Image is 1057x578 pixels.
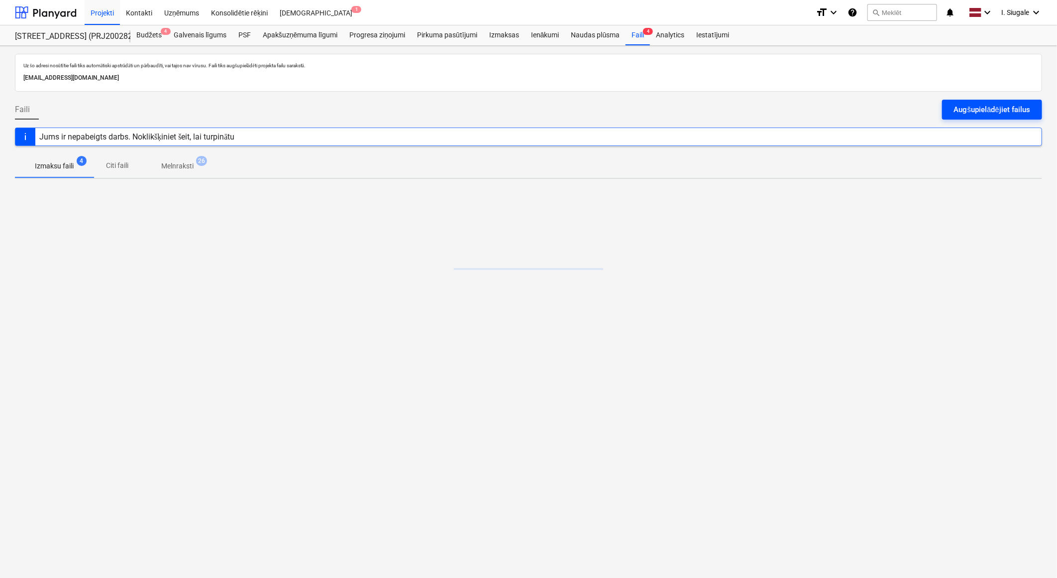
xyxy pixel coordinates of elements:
span: Faili [15,104,30,116]
i: keyboard_arrow_down [828,6,840,18]
i: Zināšanu pamats [847,6,857,18]
a: PSF [232,25,257,45]
span: I. Siugale [1001,8,1029,16]
i: format_size [816,6,828,18]
p: [EMAIL_ADDRESS][DOMAIN_NAME] [23,73,1034,83]
span: search [872,8,880,16]
div: [STREET_ADDRESS] (PRJ2002826) 2601978 [15,31,118,42]
button: Meklēt [867,4,937,21]
div: Faili [626,25,650,45]
span: 4 [77,156,87,166]
a: Naudas plūsma [565,25,626,45]
div: Jums ir nepabeigts darbs. Noklikšķiniet šeit, lai turpinātu [39,132,235,142]
a: Iestatījumi [690,25,735,45]
div: Budžets [130,25,168,45]
button: Augšupielādējiet failus [942,100,1042,120]
a: Ienākumi [525,25,565,45]
p: Citi faili [106,160,129,171]
a: Galvenais līgums [168,25,232,45]
i: keyboard_arrow_down [981,6,993,18]
div: Augšupielādējiet failus [954,103,1030,116]
a: Budžets4 [130,25,168,45]
span: 4 [161,28,171,35]
span: 1 [351,6,361,13]
a: Progresa ziņojumi [343,25,411,45]
span: 26 [196,156,207,166]
i: notifications [945,6,955,18]
a: Pirkuma pasūtījumi [411,25,483,45]
p: Melnraksti [161,161,194,171]
a: Faili4 [626,25,650,45]
p: Uz šo adresi nosūtītie faili tiks automātiski apstrādāti un pārbaudīti, vai tajos nav vīrusu. Fai... [23,62,1034,69]
i: keyboard_arrow_down [1030,6,1042,18]
a: Apakšuzņēmuma līgumi [257,25,343,45]
span: 4 [643,28,653,35]
a: Analytics [650,25,690,45]
p: Izmaksu faili [35,161,74,171]
a: Izmaksas [483,25,525,45]
iframe: Chat Widget [1007,530,1057,578]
